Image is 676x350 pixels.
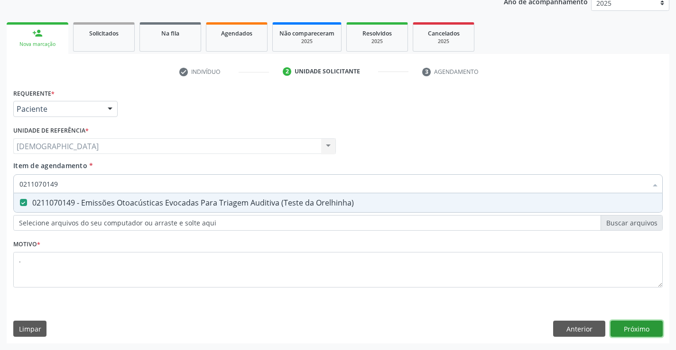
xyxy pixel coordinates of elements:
[362,29,392,37] span: Resolvidos
[89,29,119,37] span: Solicitados
[19,199,657,206] div: 0211070149 - Emissões Otoacústicas Evocadas Para Triagem Auditiva (Teste da Orelhinha)
[13,161,87,170] span: Item de agendamento
[221,29,252,37] span: Agendados
[161,29,179,37] span: Na fila
[13,237,40,252] label: Motivo
[13,41,62,48] div: Nova marcação
[428,29,460,37] span: Cancelados
[13,86,55,101] label: Requerente
[279,38,334,45] div: 2025
[279,29,334,37] span: Não compareceram
[611,321,663,337] button: Próximo
[13,124,89,138] label: Unidade de referência
[295,67,360,76] div: Unidade solicitante
[420,38,467,45] div: 2025
[283,67,291,76] div: 2
[17,104,98,114] span: Paciente
[32,28,43,38] div: person_add
[353,38,401,45] div: 2025
[19,174,647,193] input: Buscar por procedimentos
[553,321,605,337] button: Anterior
